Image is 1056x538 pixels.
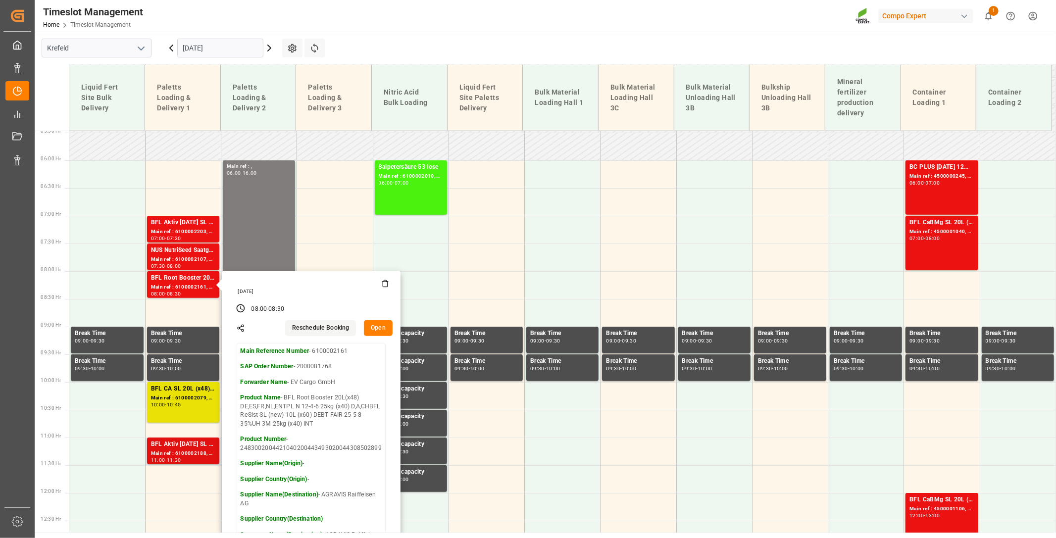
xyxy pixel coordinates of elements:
div: - [89,366,91,371]
p: - 6100002161 [241,347,382,356]
div: 12:00 [909,513,924,518]
div: - [696,366,698,371]
div: 10:30 [395,394,409,398]
div: Main ref : 6100002161, 2000001768 [151,283,215,292]
div: loading capacity [379,384,443,394]
div: Break Time [454,329,519,339]
div: 09:30 [682,366,697,371]
div: [DATE] [235,288,390,295]
strong: Supplier Country(Destination) [241,515,323,522]
div: - [924,366,925,371]
div: 09:30 [986,366,1000,371]
div: 09:00 [758,339,772,343]
div: Salpetersäure 53 lose [379,162,443,172]
div: 07:00 [151,236,165,241]
div: 11:30 [167,458,181,462]
div: loading capacity [379,467,443,477]
div: loading capacity [379,356,443,366]
span: 09:00 Hr [41,322,61,328]
div: Break Time [909,329,974,339]
div: Break Time [530,329,595,339]
div: Break Time [151,329,215,339]
div: - [620,339,622,343]
div: 09:00 [986,339,1000,343]
div: Break Time [606,329,670,339]
span: 10:00 Hr [41,378,61,383]
div: Break Time [758,329,822,339]
div: - [469,366,470,371]
div: Bulk Material Loading Hall 1 [531,83,590,112]
div: 09:00 [834,339,848,343]
div: Compo Expert [878,9,973,23]
div: NUS NutriSeed Saatgut ETK DEKABRI Grün 10-4-7 200L (x4) DE,ENBFL Aktiv [DATE] SL 10L (x60) DEBFL ... [151,245,215,255]
span: 11:00 Hr [41,433,61,439]
div: 09:30 [530,366,545,371]
div: 09:30 [774,339,788,343]
div: 08:00 [926,236,940,241]
div: 10:00 [546,366,560,371]
div: Break Time [986,329,1050,339]
div: - [89,339,91,343]
div: Main ref : 6100002079, 2000001348 [151,394,215,402]
p: - [241,459,382,468]
div: 09:00 [75,339,89,343]
div: Break Time [682,356,747,366]
span: 08:00 Hr [41,267,61,272]
div: 10:45 [167,402,181,407]
button: Compo Expert [878,6,977,25]
input: DD.MM.YYYY [177,39,263,57]
img: Screenshot%202023-09-29%20at%2010.02.21.png_1712312052.png [855,7,871,25]
div: 08:00 [251,305,267,314]
div: Break Time [530,356,595,366]
div: Break Time [758,356,822,366]
div: - [848,339,850,343]
div: 09:30 [395,339,409,343]
div: 10:00 [395,366,409,371]
div: 10:00 [1002,366,1016,371]
div: 08:00 [167,264,181,268]
strong: Customer Name(Destination) [241,531,322,538]
div: BFL Aktiv [DATE] SL 10L (x60) [PERSON_NAME] 10L (x60) BE,DE,FR,EN,NL,ITBFL FET SL 10L (x60) FR,DE... [151,218,215,228]
div: 09:30 [470,339,485,343]
span: 07:30 Hr [41,239,61,245]
div: BFL CA SL 20L (x48) ES,PTBFL Kelp SL 10L (x60) ES,PTBFL Costi SL 10L (x40) ES,PT [151,384,215,394]
div: 07:30 [151,264,165,268]
div: Main ref : 6100002188, 2000001725 [151,449,215,458]
div: - [165,339,167,343]
div: 10:00 [151,402,165,407]
div: 16:00 [243,171,257,175]
div: 09:30 [758,366,772,371]
div: 11:00 [395,422,409,426]
p: - 2483002004421040200443493020044308502899 [241,435,382,452]
div: 11:30 [395,449,409,454]
div: 09:30 [1002,339,1016,343]
div: 10:00 [774,366,788,371]
div: - [267,305,268,314]
div: 09:30 [151,366,165,371]
button: show 1 new notifications [977,5,1000,27]
div: 07:00 [395,181,409,185]
div: loading capacity [379,440,443,449]
div: 10:00 [470,366,485,371]
div: Break Time [454,356,519,366]
div: 10:00 [926,366,940,371]
span: 12:30 Hr [41,516,61,522]
div: Bulk Material Unloading Hall 3B [682,78,742,117]
div: Bulk Material Loading Hall 3C [606,78,666,117]
div: Timeslot Management [43,4,143,19]
div: Break Time [909,356,974,366]
div: - [165,292,167,296]
div: 10:00 [91,366,105,371]
strong: Product Name [241,394,281,401]
div: Main ref : , [227,162,291,171]
div: Container Loading 2 [984,83,1044,112]
span: 06:30 Hr [41,184,61,189]
div: 08:00 [151,292,165,296]
strong: Supplier Country(Origin) [241,476,307,483]
div: Main ref : 4500000245, 2000000163 [909,172,974,181]
div: 07:30 [167,236,181,241]
div: Break Time [75,329,140,339]
div: Paletts Loading & Delivery 1 [153,78,212,117]
div: - [772,339,774,343]
div: Break Time [986,356,1050,366]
